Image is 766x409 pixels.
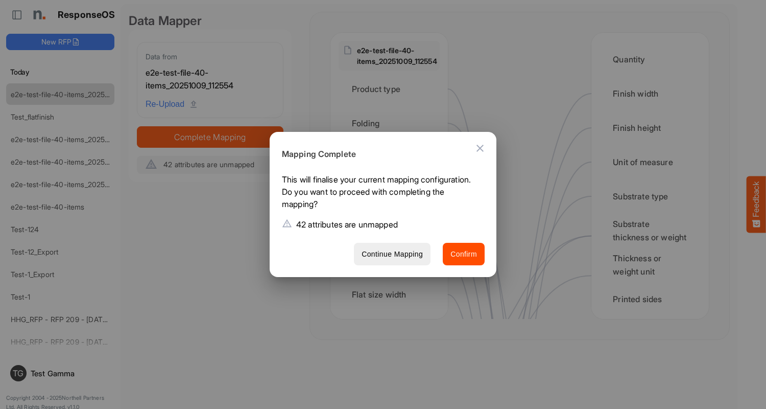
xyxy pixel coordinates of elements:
[450,248,477,261] span: Confirm
[282,173,476,214] p: This will finalise your current mapping configuration. Do you want to proceed with completing the...
[282,148,476,161] h6: Mapping Complete
[443,243,485,266] button: Confirm
[296,218,398,231] p: 42 attributes are unmapped
[362,248,423,261] span: Continue Mapping
[354,243,430,266] button: Continue Mapping
[468,136,492,161] button: Close dialog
